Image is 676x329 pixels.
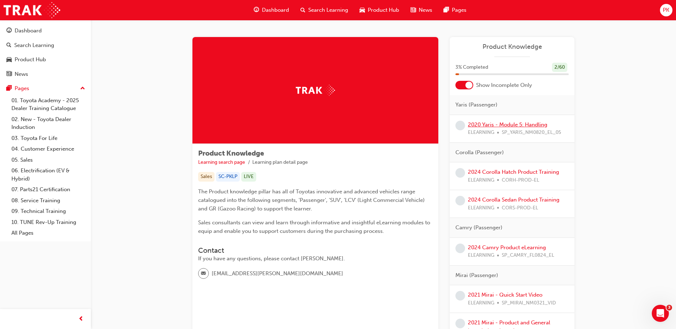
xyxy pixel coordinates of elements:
[452,6,466,14] span: Pages
[6,28,12,34] span: guage-icon
[354,3,405,17] a: car-iconProduct Hub
[368,6,399,14] span: Product Hub
[468,204,494,212] span: ELEARNING
[212,270,343,278] span: [EMAIL_ADDRESS][PERSON_NAME][DOMAIN_NAME]
[9,228,88,239] a: All Pages
[6,85,12,92] span: pages-icon
[468,244,546,251] a: 2024 Camry Product eLearning
[455,43,569,51] a: Product Knowledge
[502,129,561,137] span: SP_YARIS_NM0820_EL_05
[9,184,88,195] a: 07. Parts21 Certification
[9,95,88,114] a: 01. Toyota Academy - 2025 Dealer Training Catalogue
[15,56,46,64] div: Product Hub
[97,11,111,26] div: Profile image for Trak
[241,172,256,182] div: LIVE
[468,251,494,260] span: ELEARNING
[502,251,554,260] span: SP_CAMRY_FL0824_EL
[296,85,335,96] img: Trak
[468,299,494,307] span: ELEARNING
[360,6,365,15] span: car-icon
[455,291,465,301] span: learningRecordVerb_NONE-icon
[468,176,494,184] span: ELEARNING
[444,6,449,15] span: pages-icon
[468,121,547,128] a: 2020 Yaris - Module 5: Handling
[502,204,538,212] span: CORS-PROD-EL
[248,3,295,17] a: guage-iconDashboard
[9,165,88,184] a: 06. Electrification (EV & Hybrid)
[15,84,29,93] div: Pages
[468,129,494,137] span: ELEARNING
[6,42,11,49] span: search-icon
[198,219,432,234] span: Sales consultants can view and learn through informative and insightful eLearning modules to equi...
[198,159,245,165] a: Learning search page
[3,82,88,95] button: Pages
[663,6,669,14] span: PK
[198,149,264,157] span: Product Knowledge
[27,240,43,245] span: Home
[9,195,88,206] a: 08. Service Training
[198,188,426,212] span: The Product knowledge pillar has all of Toyotas innovative and advanced vehicles range catalogued...
[419,6,432,14] span: News
[652,305,669,322] iframe: Intercom live chat
[3,39,88,52] a: Search Learning
[438,3,472,17] a: pages-iconPages
[455,224,502,232] span: Camry (Passenger)
[95,240,119,245] span: Messages
[198,172,215,182] div: Sales
[14,41,54,49] div: Search Learning
[3,68,88,81] a: News
[455,121,465,130] span: learningRecordVerb_NONE-icon
[455,148,504,157] span: Corolla (Passenger)
[476,81,532,89] span: Show Incomplete Only
[201,269,206,278] span: email-icon
[411,6,416,15] span: news-icon
[455,271,498,280] span: Mirai (Passenger)
[9,133,88,144] a: 03. Toyota For Life
[254,6,259,15] span: guage-icon
[6,71,12,78] span: news-icon
[262,6,289,14] span: Dashboard
[15,97,119,105] div: We'll be back online in 30 minutes
[468,197,559,203] a: 2024 Corolla Sedan Product Training
[308,6,348,14] span: Search Learning
[502,299,556,307] span: SP_MIRAI_NM0321_VID
[80,84,85,93] span: up-icon
[9,206,88,217] a: 09. Technical Training
[455,63,488,72] span: 3 % Completed
[502,176,539,184] span: CORH-PROD-EL
[455,101,497,109] span: Yaris (Passenger)
[9,143,88,155] a: 04. Customer Experience
[9,155,88,166] a: 05. Sales
[666,305,672,310] span: 3
[14,51,128,63] p: Hi [PERSON_NAME]
[660,4,672,16] button: PK
[3,24,88,37] a: Dashboard
[552,63,567,72] div: 2 / 60
[455,168,465,178] span: learningRecordVerb_NONE-icon
[15,90,119,97] div: Send us a message
[216,172,240,182] div: SC-PKLP
[405,3,438,17] a: news-iconNews
[71,222,143,251] button: Messages
[15,27,42,35] div: Dashboard
[455,244,465,253] span: learningRecordVerb_NONE-icon
[9,114,88,133] a: 02. New - Toyota Dealer Induction
[78,315,84,324] span: prev-icon
[9,217,88,228] a: 10. TUNE Rev-Up Training
[7,84,135,111] div: Send us a messageWe'll be back online in 30 minutes
[123,11,135,24] div: Close
[455,196,465,205] span: learningRecordVerb_NONE-icon
[14,14,50,25] img: logo
[4,2,60,18] img: Trak
[3,53,88,66] a: Product Hub
[295,3,354,17] a: search-iconSearch Learning
[3,23,88,82] button: DashboardSearch LearningProduct HubNews
[468,169,559,175] a: 2024 Corolla Hatch Product Training
[198,246,433,255] h3: Contact
[468,292,542,298] a: 2021 Mirai - Quick Start Video
[300,6,305,15] span: search-icon
[455,319,465,328] span: learningRecordVerb_NONE-icon
[14,63,128,75] p: How can we help?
